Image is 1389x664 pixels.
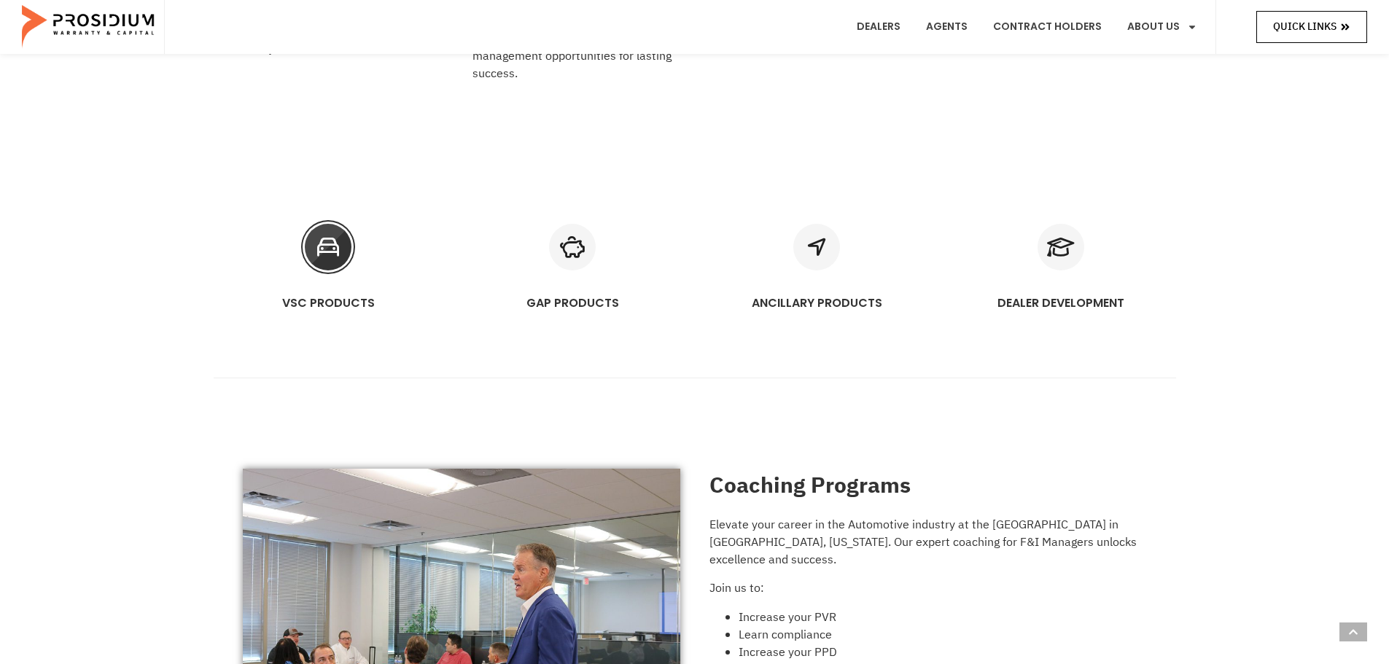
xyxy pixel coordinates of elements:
a: GAP PRODUCTS [526,294,619,311]
a: ANCILLARY PRODUCTS [752,294,882,311]
a: DEALER DEVELOPMENT [997,294,1124,311]
h2: Coaching Programs [709,469,1147,501]
a: DEALER DEVELOPMENT [1038,224,1084,270]
p: Elevate your career in the Automotive industry at the [GEOGRAPHIC_DATA] in [GEOGRAPHIC_DATA], [US... [709,516,1147,569]
a: GAP PRODUCTS [549,224,596,270]
li: Increase your PPD [739,644,1147,661]
a: Quick Links [1256,11,1367,42]
p: Join us to: [709,579,1147,597]
li: Learn compliance [739,626,1147,644]
a: VSC PRODUCTS [305,224,351,270]
a: ANCILLARY PRODUCTS [793,224,840,270]
a: VSC PRODUCTS [282,294,375,311]
span: Quick Links [1273,17,1337,36]
li: Increase your PVR [739,609,1147,626]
